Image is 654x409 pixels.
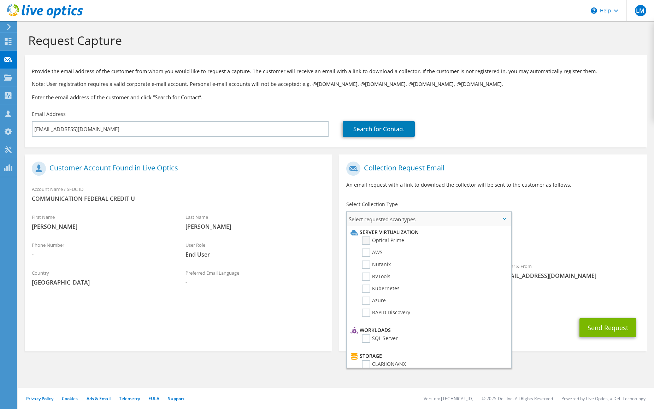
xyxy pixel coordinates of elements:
span: [PERSON_NAME] [32,223,171,230]
li: Server Virtualization [349,228,507,236]
h1: Collection Request Email [346,162,636,176]
a: EULA [148,396,159,402]
li: Storage [349,352,507,360]
div: CC & Reply To [339,287,647,311]
div: First Name [25,210,178,234]
div: Preferred Email Language [178,265,332,290]
label: Email Address [32,111,66,118]
div: Phone Number [25,238,178,262]
span: COMMUNICATION FEDERAL CREDIT U [32,195,325,203]
p: An email request with a link to download the collector will be sent to the customer as follows. [346,181,640,189]
a: Support [168,396,184,402]
label: RAPID Discovery [362,309,410,317]
div: Country [25,265,178,290]
label: CLARiiON/VNX [362,360,406,369]
li: Powered by Live Optics, a Dell Technology [561,396,646,402]
label: SQL Server [362,334,398,343]
h3: Enter the email address of the customer and click “Search for Contact”. [32,93,640,101]
button: Send Request [579,318,636,337]
svg: \n [591,7,597,14]
div: Requested Collections [339,229,647,255]
div: Sender & From [493,259,647,283]
p: Provide the email address of the customer from whom you would like to request a capture. The cust... [32,68,640,75]
span: Select requested scan types [347,212,511,226]
label: Select Collection Type [346,201,398,208]
div: Account Name / SFDC ID [25,182,332,206]
span: LM [635,5,646,16]
h1: Request Capture [28,33,640,48]
label: Optical Prime [362,236,404,245]
label: Nutanix [362,261,391,269]
li: Version: [TECHNICAL_ID] [424,396,473,402]
label: Kubernetes [362,285,400,293]
div: User Role [178,238,332,262]
span: [GEOGRAPHIC_DATA] [32,279,171,286]
a: Search for Contact [343,121,415,137]
span: - [185,279,325,286]
p: Note: User registration requires a valid corporate e-mail account. Personal e-mail accounts will ... [32,80,640,88]
span: End User [185,251,325,258]
a: Cookies [62,396,78,402]
label: RVTools [362,273,390,281]
label: AWS [362,249,383,257]
h1: Customer Account Found in Live Optics [32,162,322,176]
div: To [339,259,493,283]
a: Privacy Policy [26,396,53,402]
a: Telemetry [119,396,140,402]
li: Workloads [349,326,507,334]
div: Last Name [178,210,332,234]
span: [EMAIL_ADDRESS][DOMAIN_NAME] [500,272,640,280]
li: © 2025 Dell Inc. All Rights Reserved [482,396,553,402]
span: [PERSON_NAME] [185,223,325,230]
span: - [32,251,171,258]
a: Ads & Email [87,396,111,402]
label: Azure [362,297,386,305]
